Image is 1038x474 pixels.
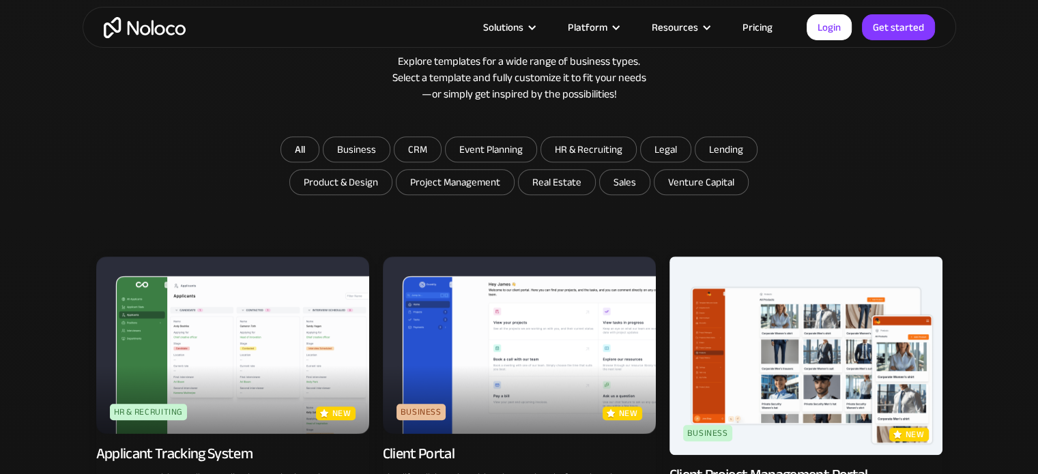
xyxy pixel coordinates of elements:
[483,18,523,36] div: Solutions
[397,404,446,420] div: Business
[466,18,551,36] div: Solutions
[551,18,635,36] div: Platform
[96,444,253,463] div: Applicant Tracking System
[280,136,319,162] a: All
[725,18,790,36] a: Pricing
[652,18,698,36] div: Resources
[906,428,925,441] p: new
[332,406,351,420] p: new
[104,17,186,38] a: home
[862,14,935,40] a: Get started
[619,406,638,420] p: new
[635,18,725,36] div: Resources
[96,53,942,102] div: Explore templates for a wide range of business types. Select a template and fully customize it to...
[110,404,188,420] div: HR & Recruiting
[246,136,792,198] form: Email Form
[568,18,607,36] div: Platform
[383,444,455,463] div: Client Portal
[807,14,852,40] a: Login
[683,425,732,441] div: Business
